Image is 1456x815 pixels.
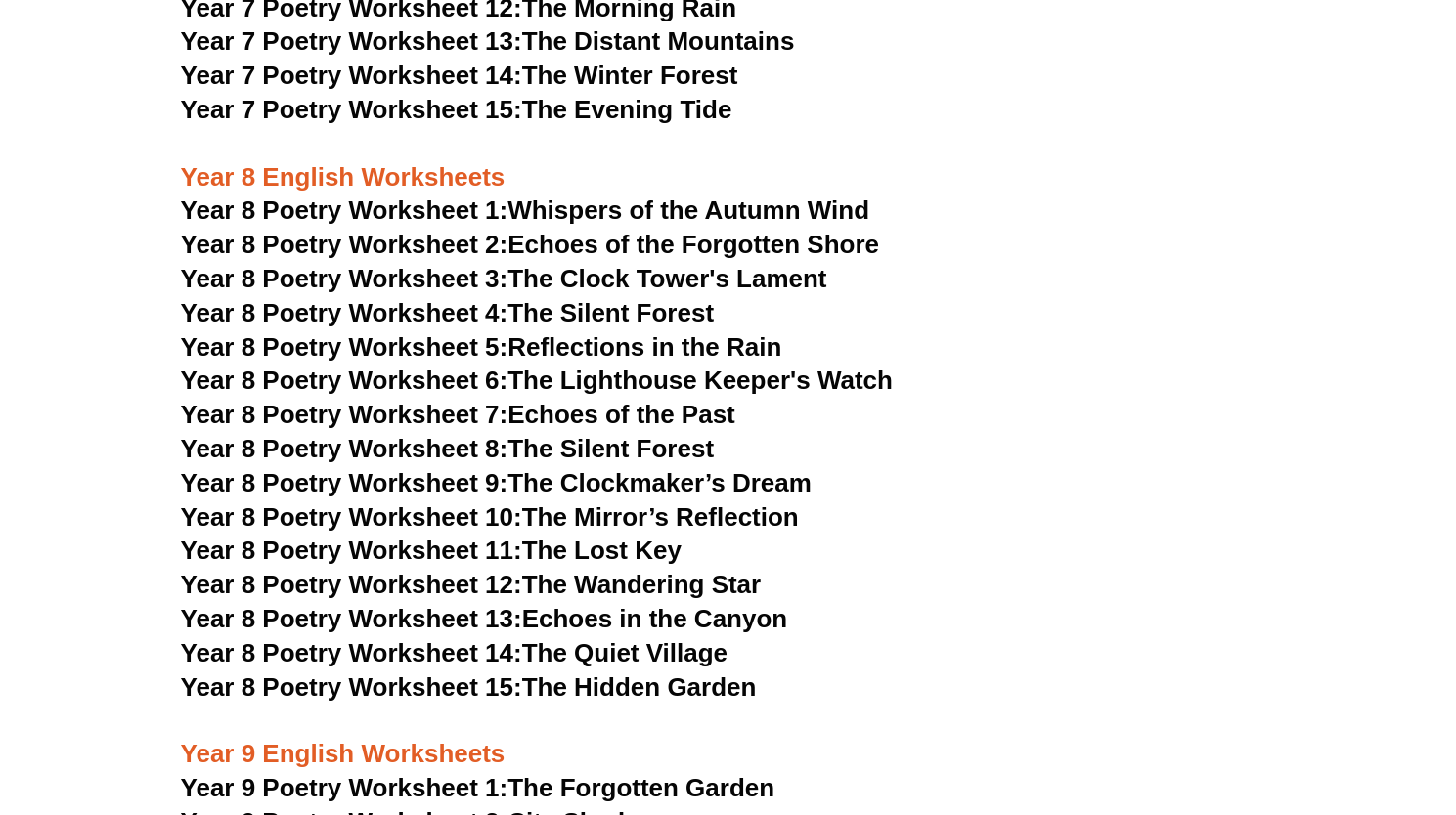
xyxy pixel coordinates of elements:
a: Year 7 Poetry Worksheet 13:The Distant Mountains [181,26,795,56]
span: Year 8 Poetry Worksheet 5: [181,332,508,362]
iframe: Chat Widget [1130,594,1456,815]
span: Year 8 Poetry Worksheet 12: [181,570,522,599]
span: Year 8 Poetry Worksheet 7: [181,400,508,429]
span: Year 8 Poetry Worksheet 8: [181,434,508,463]
a: Year 8 Poetry Worksheet 10:The Mirror’s Reflection [181,502,799,532]
span: Year 8 Poetry Worksheet 2: [181,230,508,259]
span: Year 8 Poetry Worksheet 14: [181,638,522,667]
a: Year 7 Poetry Worksheet 15:The Evening Tide [181,95,732,124]
a: Year 8 Poetry Worksheet 2:Echoes of the Forgotten Shore [181,230,879,259]
a: Year 8 Poetry Worksheet 8:The Silent Forest [181,434,714,463]
span: Year 8 Poetry Worksheet 1: [181,195,508,225]
a: Year 8 Poetry Worksheet 13:Echoes in the Canyon [181,604,788,633]
a: Year 8 Poetry Worksheet 15:The Hidden Garden [181,672,757,702]
span: Year 7 Poetry Worksheet 14: [181,61,522,90]
span: Year 8 Poetry Worksheet 4: [181,298,508,327]
span: Year 8 Poetry Worksheet 3: [181,264,508,293]
span: Year 9 Poetry Worksheet 1: [181,773,508,802]
a: Year 8 Poetry Worksheet 5:Reflections in the Rain [181,332,782,362]
a: Year 8 Poetry Worksheet 4:The Silent Forest [181,298,714,327]
a: Year 8 Poetry Worksheet 6:The Lighthouse Keeper's Watch [181,365,893,395]
span: Year 7 Poetry Worksheet 15: [181,95,522,124]
span: Year 8 Poetry Worksheet 11: [181,536,522,565]
span: Year 8 Poetry Worksheet 13: [181,604,522,633]
a: Year 8 Poetry Worksheet 1:Whispers of the Autumn Wind [181,195,869,225]
a: Year 9 Poetry Worksheet 1:The Forgotten Garden [181,773,774,802]
span: Year 8 Poetry Worksheet 9: [181,468,508,497]
a: Year 8 Poetry Worksheet 9:The Clockmaker’s Dream [181,468,812,497]
a: Year 8 Poetry Worksheet 11:The Lost Key [181,536,682,565]
a: Year 8 Poetry Worksheet 7:Echoes of the Past [181,400,735,429]
span: Year 8 Poetry Worksheet 6: [181,365,508,395]
a: Year 7 Poetry Worksheet 14:The Winter Forest [181,61,738,90]
a: Year 8 Poetry Worksheet 14:The Quiet Village [181,638,728,667]
span: Year 8 Poetry Worksheet 10: [181,502,522,532]
span: Year 8 Poetry Worksheet 15: [181,672,522,702]
h3: Year 9 English Worksheets [181,705,1276,771]
span: Year 7 Poetry Worksheet 13: [181,26,522,56]
a: Year 8 Poetry Worksheet 3:The Clock Tower's Lament [181,264,827,293]
a: Year 8 Poetry Worksheet 12:The Wandering Star [181,570,762,599]
h3: Year 8 English Worksheets [181,128,1276,194]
